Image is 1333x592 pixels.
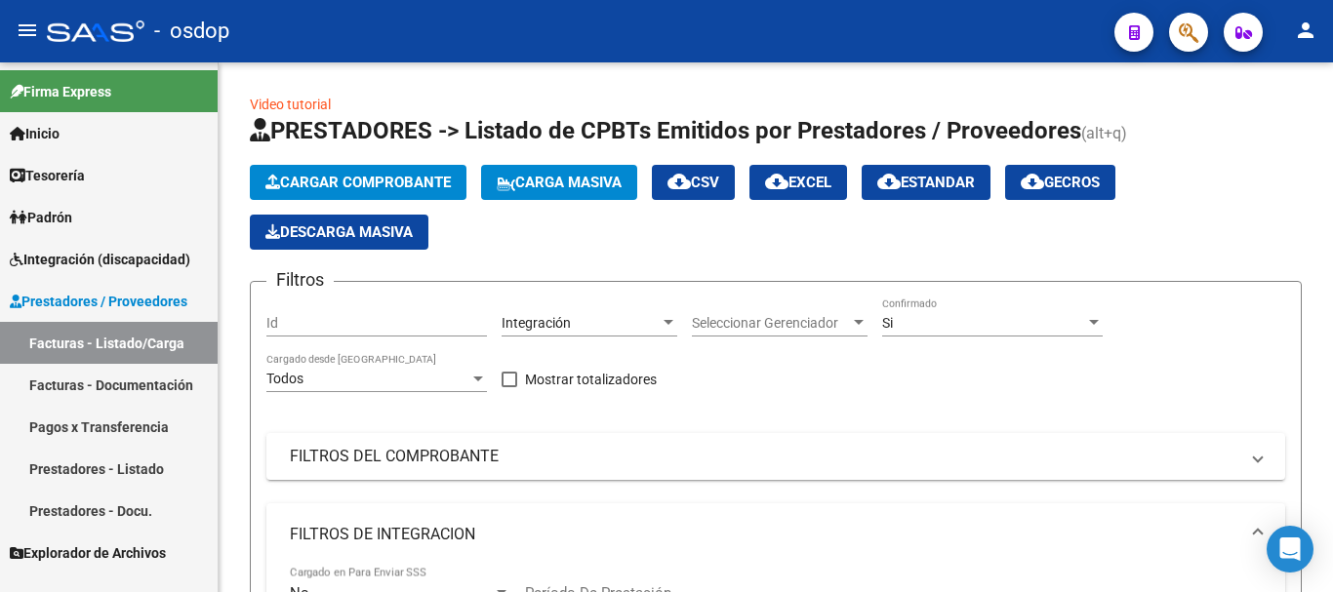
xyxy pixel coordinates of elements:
[10,207,72,228] span: Padrón
[266,371,303,386] span: Todos
[250,215,428,250] button: Descarga Masiva
[10,81,111,102] span: Firma Express
[1021,170,1044,193] mat-icon: cloud_download
[667,170,691,193] mat-icon: cloud_download
[749,165,847,200] button: EXCEL
[265,223,413,241] span: Descarga Masiva
[250,97,331,112] a: Video tutorial
[10,542,166,564] span: Explorador de Archivos
[290,524,1238,545] mat-panel-title: FILTROS DE INTEGRACION
[877,174,975,191] span: Estandar
[250,165,466,200] button: Cargar Comprobante
[1021,174,1100,191] span: Gecros
[1294,19,1317,42] mat-icon: person
[265,174,451,191] span: Cargar Comprobante
[266,503,1285,566] mat-expansion-panel-header: FILTROS DE INTEGRACION
[1081,124,1127,142] span: (alt+q)
[481,165,637,200] button: Carga Masiva
[497,174,622,191] span: Carga Masiva
[692,315,850,332] span: Seleccionar Gerenciador
[877,170,901,193] mat-icon: cloud_download
[1267,526,1313,572] div: Open Intercom Messenger
[862,165,990,200] button: Estandar
[10,291,187,312] span: Prestadores / Proveedores
[765,170,788,193] mat-icon: cloud_download
[266,266,334,294] h3: Filtros
[525,368,657,391] span: Mostrar totalizadores
[10,123,60,144] span: Inicio
[882,315,893,331] span: Si
[266,433,1285,480] mat-expansion-panel-header: FILTROS DEL COMPROBANTE
[502,315,571,331] span: Integración
[10,249,190,270] span: Integración (discapacidad)
[290,446,1238,467] mat-panel-title: FILTROS DEL COMPROBANTE
[16,19,39,42] mat-icon: menu
[667,174,719,191] span: CSV
[1005,165,1115,200] button: Gecros
[652,165,735,200] button: CSV
[765,174,831,191] span: EXCEL
[250,117,1081,144] span: PRESTADORES -> Listado de CPBTs Emitidos por Prestadores / Proveedores
[250,215,428,250] app-download-masive: Descarga masiva de comprobantes (adjuntos)
[10,165,85,186] span: Tesorería
[154,10,229,53] span: - osdop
